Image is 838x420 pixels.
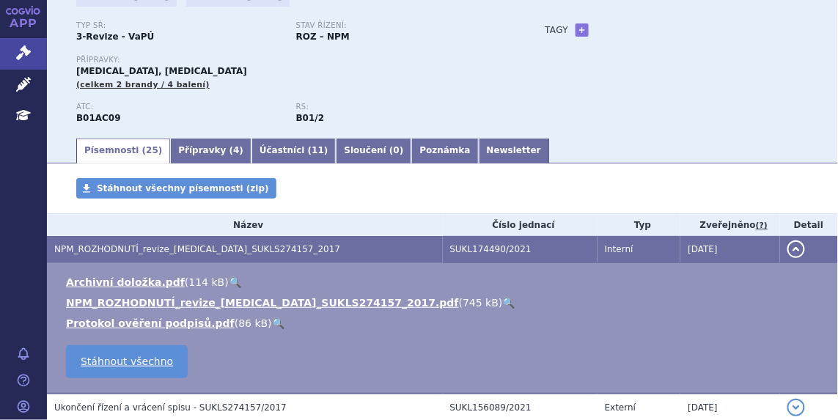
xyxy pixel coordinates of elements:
span: [MEDICAL_DATA], [MEDICAL_DATA] [76,66,247,76]
a: + [576,23,589,37]
td: SUKL174490/2021 [443,236,598,263]
span: NPM_ROZHODNUTÍ_revize_epoprostenol_SUKLS274157_2017 [54,244,340,254]
button: detail [787,240,805,258]
a: NPM_ROZHODNUTÍ_revize_[MEDICAL_DATA]_SUKLS274157_2017.pdf [66,297,459,309]
span: (celkem 2 brandy / 4 balení) [76,80,210,89]
a: 🔍 [503,297,515,309]
a: Stáhnout všechny písemnosti (zip) [76,178,276,199]
strong: ROZ – NPM [296,32,350,42]
span: Stáhnout všechny písemnosti (zip) [97,183,269,194]
button: detail [787,399,805,416]
p: RS: [296,103,501,111]
a: 🔍 [272,317,284,329]
p: Stav řízení: [296,21,501,30]
strong: EPOPROSTENOL [76,113,121,123]
span: 86 kB [238,317,268,329]
span: 0 [394,145,400,155]
span: 745 kB [463,297,499,309]
a: 🔍 [229,276,241,288]
li: ( ) [66,275,823,290]
p: ATC: [76,103,282,111]
span: 11 [312,145,324,155]
th: Detail [780,214,838,236]
p: Typ SŘ: [76,21,282,30]
strong: 3-Revize - VaPÚ [76,32,154,42]
strong: epoprostenol [296,113,325,123]
a: Newsletter [479,139,549,163]
span: 114 kB [188,276,224,288]
th: Typ [598,214,681,236]
a: Archivní doložka.pdf [66,276,185,288]
span: Ukončení řízení a vrácení spisu - SUKLS274157/2017 [54,402,287,413]
a: Sloučení (0) [336,139,411,163]
th: Zveřejněno [680,214,779,236]
span: Externí [605,402,636,413]
a: Stáhnout všechno [66,345,188,378]
p: Přípravky: [76,56,515,65]
span: 25 [146,145,158,155]
a: Přípravky (4) [170,139,251,163]
span: Interní [605,244,633,254]
a: Protokol ověření podpisů.pdf [66,317,235,329]
a: Účastníci (11) [251,139,337,163]
li: ( ) [66,316,823,331]
a: Písemnosti (25) [76,139,170,163]
h3: Tagy [545,21,568,39]
a: Poznámka [411,139,478,163]
th: Číslo jednací [443,214,598,236]
th: Název [47,214,443,236]
td: [DATE] [680,236,779,263]
span: 4 [233,145,239,155]
abbr: (?) [756,221,768,231]
li: ( ) [66,295,823,310]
